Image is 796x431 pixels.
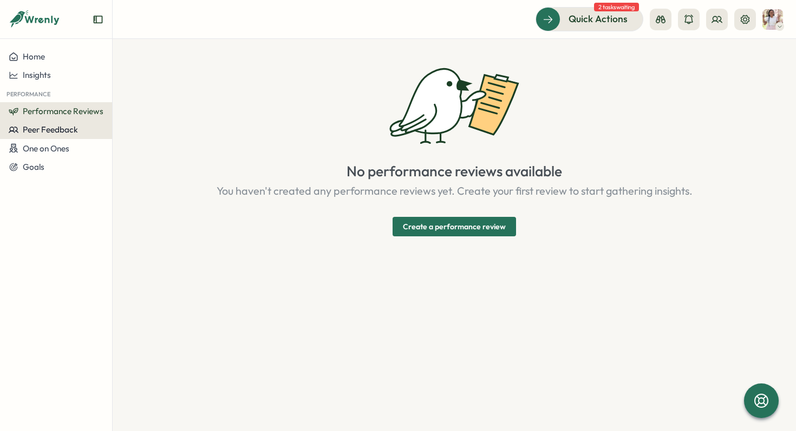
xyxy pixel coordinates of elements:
span: Goals [23,162,44,172]
span: Quick Actions [569,12,628,26]
span: Performance Reviews [23,106,103,116]
button: Quick Actions [536,7,643,31]
button: Expand sidebar [93,14,103,25]
p: You haven't created any performance reviews yet. Create your first review to start gathering insi... [217,183,693,200]
span: Insights [23,70,51,80]
span: 2 tasks waiting [594,3,639,11]
span: One on Ones [23,143,69,154]
span: Peer Feedback [23,124,78,135]
span: Create a performance review [403,217,506,236]
span: Home [23,51,45,62]
p: No performance reviews available [347,162,562,181]
button: Create a performance review [393,217,516,236]
img: Alicia Agnew [762,9,783,30]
